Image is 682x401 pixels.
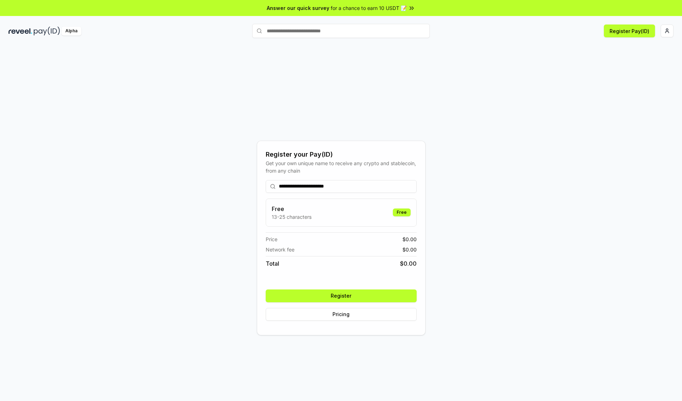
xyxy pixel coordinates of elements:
[34,27,60,36] img: pay_id
[402,235,417,243] span: $ 0.00
[266,235,277,243] span: Price
[61,27,81,36] div: Alpha
[266,308,417,321] button: Pricing
[266,259,279,268] span: Total
[272,205,312,213] h3: Free
[267,4,329,12] span: Answer our quick survey
[402,246,417,253] span: $ 0.00
[9,27,32,36] img: reveel_dark
[400,259,417,268] span: $ 0.00
[272,213,312,221] p: 13-25 characters
[266,150,417,159] div: Register your Pay(ID)
[331,4,407,12] span: for a chance to earn 10 USDT 📝
[604,25,655,37] button: Register Pay(ID)
[266,246,294,253] span: Network fee
[266,289,417,302] button: Register
[266,159,417,174] div: Get your own unique name to receive any crypto and stablecoin, from any chain
[393,208,411,216] div: Free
